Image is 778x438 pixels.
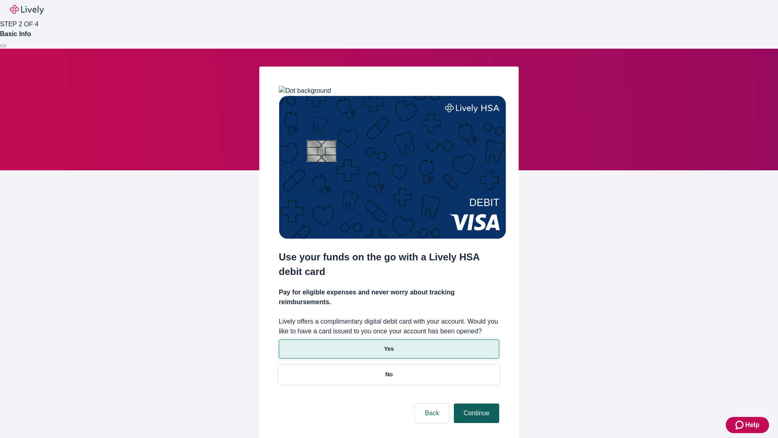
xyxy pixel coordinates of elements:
[279,288,499,307] h4: Pay for eligible expenses and never worry about tracking reimbursements.
[415,404,449,423] button: Back
[279,86,331,96] img: Dot background
[454,404,499,423] button: Continue
[385,370,393,379] p: No
[384,345,394,353] p: Yes
[279,96,506,239] img: Debit card
[10,5,44,15] img: Lively
[726,417,769,433] button: Zendesk support iconHelp
[279,339,499,359] button: Yes
[279,317,499,336] label: Lively offers a complimentary digital debit card with your account. Would you like to have a card...
[735,420,745,430] svg: Zendesk support icon
[279,250,499,279] h2: Use your funds on the go with a Lively HSA debit card
[279,365,499,384] button: No
[745,420,759,430] span: Help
